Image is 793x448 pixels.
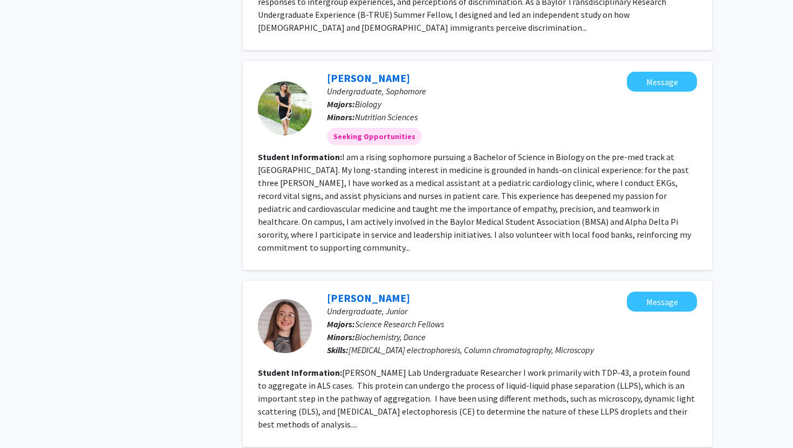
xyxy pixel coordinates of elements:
[355,332,426,342] span: Biochemistry, Dance
[355,112,418,122] span: Nutrition Sciences
[327,112,355,122] b: Minors:
[327,306,407,316] span: Undergraduate, Junior
[627,72,697,92] button: Message Jismi George
[327,128,422,145] mat-chip: Seeking Opportunities
[327,332,355,342] b: Minors:
[258,151,342,162] b: Student Information:
[258,151,691,253] fg-read-more: I am a rising sophomore pursuing a Bachelor of Science in Biology on the pre-med track at [GEOGRA...
[8,399,46,440] iframe: Chat
[258,367,695,430] fg-read-more: [PERSON_NAME] Lab Undergraduate Researcher I work primarily with TDP-43, a protein found to aggre...
[355,319,444,329] span: Science Research Fellows
[327,71,410,85] a: [PERSON_NAME]
[627,292,697,312] button: Message Paige Badinger
[327,86,426,97] span: Undergraduate, Sophomore
[355,99,381,109] span: Biology
[327,319,355,329] b: Majors:
[327,291,410,305] a: [PERSON_NAME]
[258,367,342,378] b: Student Information:
[348,344,594,355] span: [MEDICAL_DATA] electrophoresis, Column chromatography, Microscopy
[327,99,355,109] b: Majors:
[327,344,348,355] b: Skills:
